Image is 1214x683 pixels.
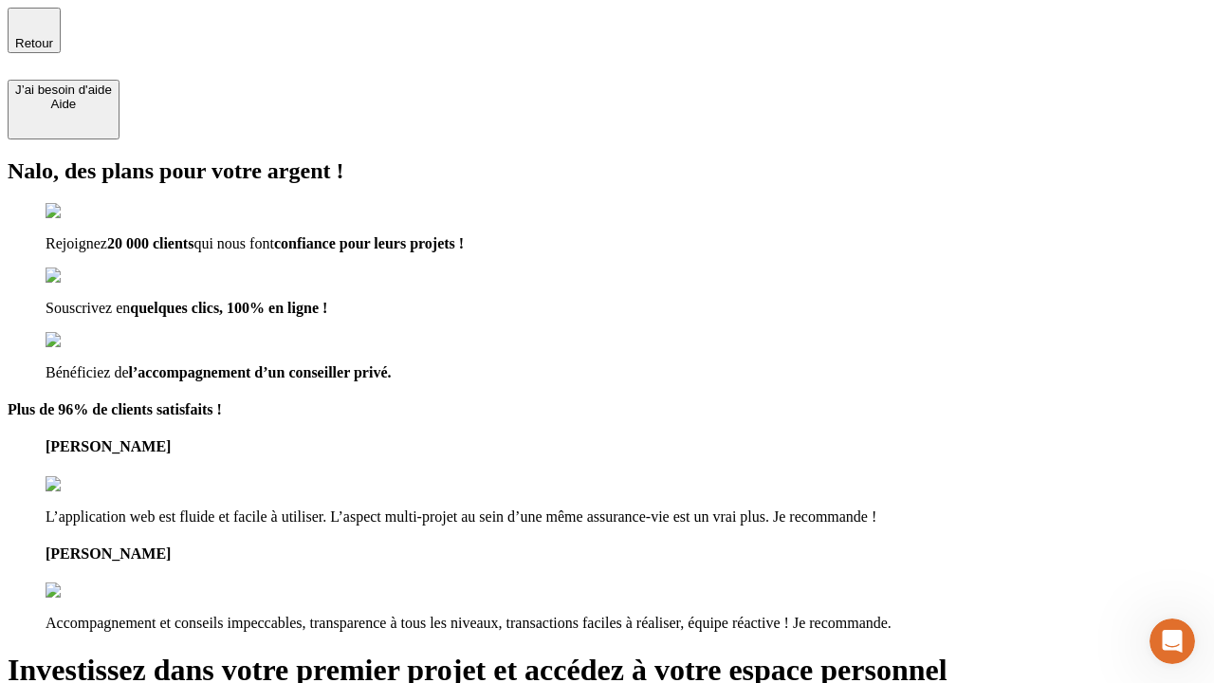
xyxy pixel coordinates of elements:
h4: [PERSON_NAME] [46,545,1206,563]
span: 20 000 clients [107,235,194,251]
h2: Nalo, des plans pour votre argent ! [8,158,1206,184]
span: Rejoignez [46,235,107,251]
h4: Plus de 96% de clients satisfaits ! [8,401,1206,418]
span: Bénéficiez de [46,364,129,380]
img: checkmark [46,203,127,220]
img: reviews stars [46,476,139,493]
span: quelques clics, 100% en ligne ! [130,300,327,316]
iframe: Intercom live chat [1150,618,1195,664]
span: l’accompagnement d’un conseiller privé. [129,364,392,380]
button: Retour [8,8,61,53]
span: Souscrivez en [46,300,130,316]
div: J’ai besoin d'aide [15,83,112,97]
img: checkmark [46,268,127,285]
span: confiance pour leurs projets ! [274,235,464,251]
img: reviews stars [46,582,139,600]
div: Aide [15,97,112,111]
span: qui nous font [193,235,273,251]
p: Accompagnement et conseils impeccables, transparence à tous les niveaux, transactions faciles à r... [46,615,1206,632]
p: L’application web est fluide et facile à utiliser. L’aspect multi-projet au sein d’une même assur... [46,508,1206,526]
span: Retour [15,36,53,50]
img: checkmark [46,332,127,349]
button: J’ai besoin d'aideAide [8,80,120,139]
h4: [PERSON_NAME] [46,438,1206,455]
